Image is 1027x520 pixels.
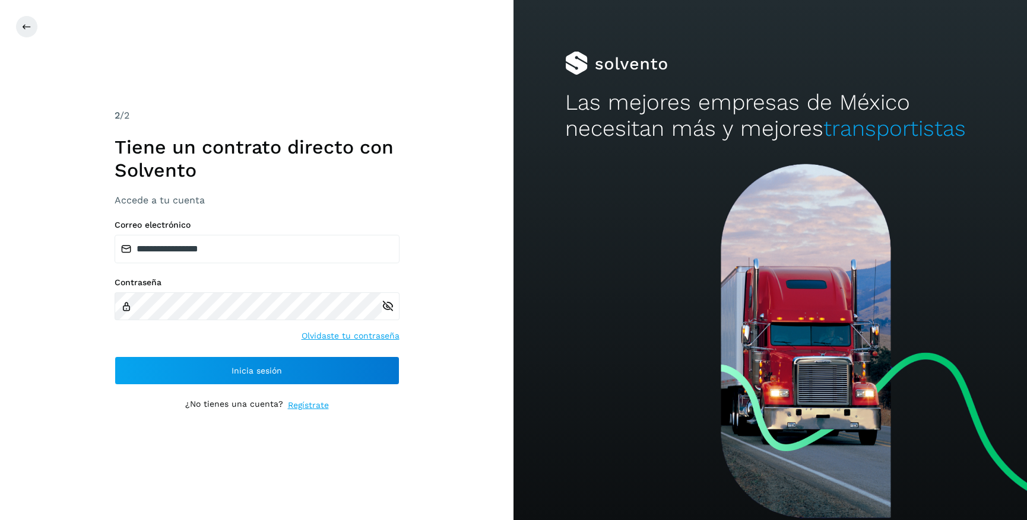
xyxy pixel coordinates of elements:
button: Inicia sesión [115,356,400,385]
p: ¿No tienes una cuenta? [185,399,283,411]
h1: Tiene un contrato directo con Solvento [115,136,400,181]
div: /2 [115,109,400,123]
a: Regístrate [288,399,329,411]
h2: Las mejores empresas de México necesitan más y mejores [565,90,976,142]
label: Contraseña [115,277,400,288]
span: Inicia sesión [232,366,282,375]
a: Olvidaste tu contraseña [302,330,400,342]
label: Correo electrónico [115,220,400,230]
h3: Accede a tu cuenta [115,194,400,206]
span: transportistas [823,116,966,141]
span: 2 [115,110,120,121]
